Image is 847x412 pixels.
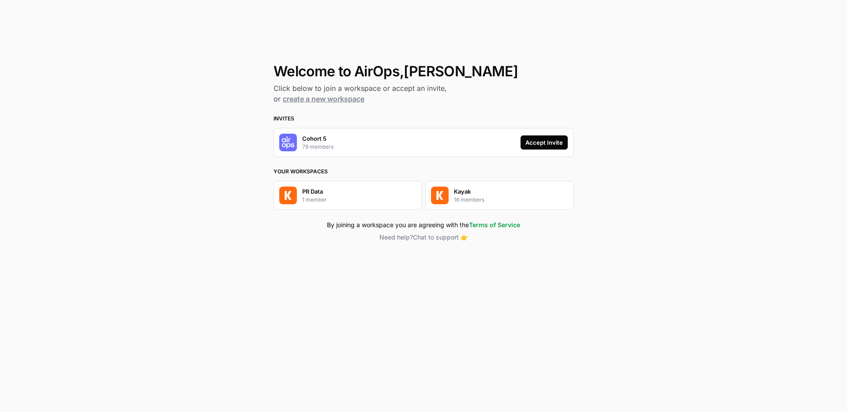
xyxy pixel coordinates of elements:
img: Company Logo [279,187,297,204]
img: Company Logo [279,134,297,151]
p: 79 members [302,143,334,151]
p: 1 member [302,196,327,204]
button: Need help?Chat to support 👉 [274,233,573,242]
p: Kayak [454,187,471,196]
span: Chat to support 👉 [413,233,468,241]
span: Need help? [379,233,413,241]
div: By joining a workspace you are agreeing with the [274,221,573,229]
img: Company Logo [431,187,449,204]
button: Company LogoKayak16 members [425,181,573,210]
p: Cohort 5 [302,134,326,143]
p: PR Data [302,187,323,196]
h1: Welcome to AirOps, [PERSON_NAME] [274,64,573,79]
h3: Your Workspaces [274,168,573,176]
p: 16 members [454,196,484,204]
h2: Click below to join a workspace or accept an invite, or [274,83,573,104]
button: Accept Invite [521,135,568,150]
a: create a new workspace [283,94,364,103]
h3: Invites [274,115,573,123]
div: Accept Invite [525,138,563,147]
button: Company LogoPR Data1 member [274,181,422,210]
a: Terms of Service [469,221,520,228]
